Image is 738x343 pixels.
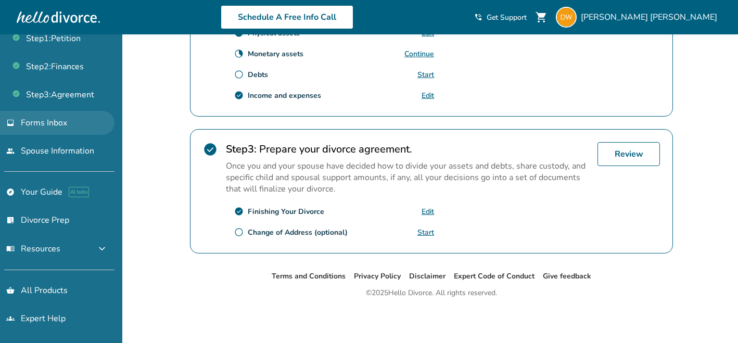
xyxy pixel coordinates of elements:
[487,12,527,22] span: Get Support
[354,271,401,281] a: Privacy Policy
[409,270,446,283] li: Disclaimer
[234,70,244,79] span: radio_button_unchecked
[422,91,434,100] a: Edit
[6,147,15,155] span: people
[234,207,244,216] span: check_circle
[6,286,15,295] span: shopping_basket
[272,271,346,281] a: Terms and Conditions
[581,11,721,23] span: [PERSON_NAME] [PERSON_NAME]
[404,49,434,59] a: Continue
[248,91,321,100] div: Income and expenses
[234,227,244,237] span: radio_button_unchecked
[454,271,535,281] a: Expert Code of Conduct
[366,287,497,299] div: © 2025 Hello Divorce. All rights reserved.
[248,49,303,59] div: Monetary assets
[226,142,257,156] strong: Step 3 :
[234,91,244,100] span: check_circle
[69,187,89,197] span: AI beta
[6,216,15,224] span: list_alt_check
[21,117,67,129] span: Forms Inbox
[226,160,589,195] p: Once you and your spouse have decided how to divide your assets and debts, share custody, and spe...
[96,243,108,255] span: expand_more
[474,13,482,21] span: phone_in_talk
[417,227,434,237] a: Start
[226,142,589,156] h2: Prepare your divorce agreement.
[203,142,218,157] span: check_circle
[6,188,15,196] span: explore
[234,49,244,58] span: clock_loader_40
[417,70,434,80] a: Start
[248,70,268,80] div: Debts
[6,243,60,255] span: Resources
[543,270,591,283] li: Give feedback
[422,207,434,217] a: Edit
[474,12,527,22] a: phone_in_talkGet Support
[221,5,353,29] a: Schedule A Free Info Call
[248,227,348,237] div: Change of Address (optional)
[6,314,15,323] span: groups
[234,28,244,37] span: check_circle
[535,11,548,23] span: shopping_cart
[556,7,577,28] img: djwother@yahoo.com
[6,119,15,127] span: inbox
[597,142,660,166] a: Review
[248,207,324,217] div: Finishing Your Divorce
[6,245,15,253] span: menu_book
[686,293,738,343] iframe: Chat Widget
